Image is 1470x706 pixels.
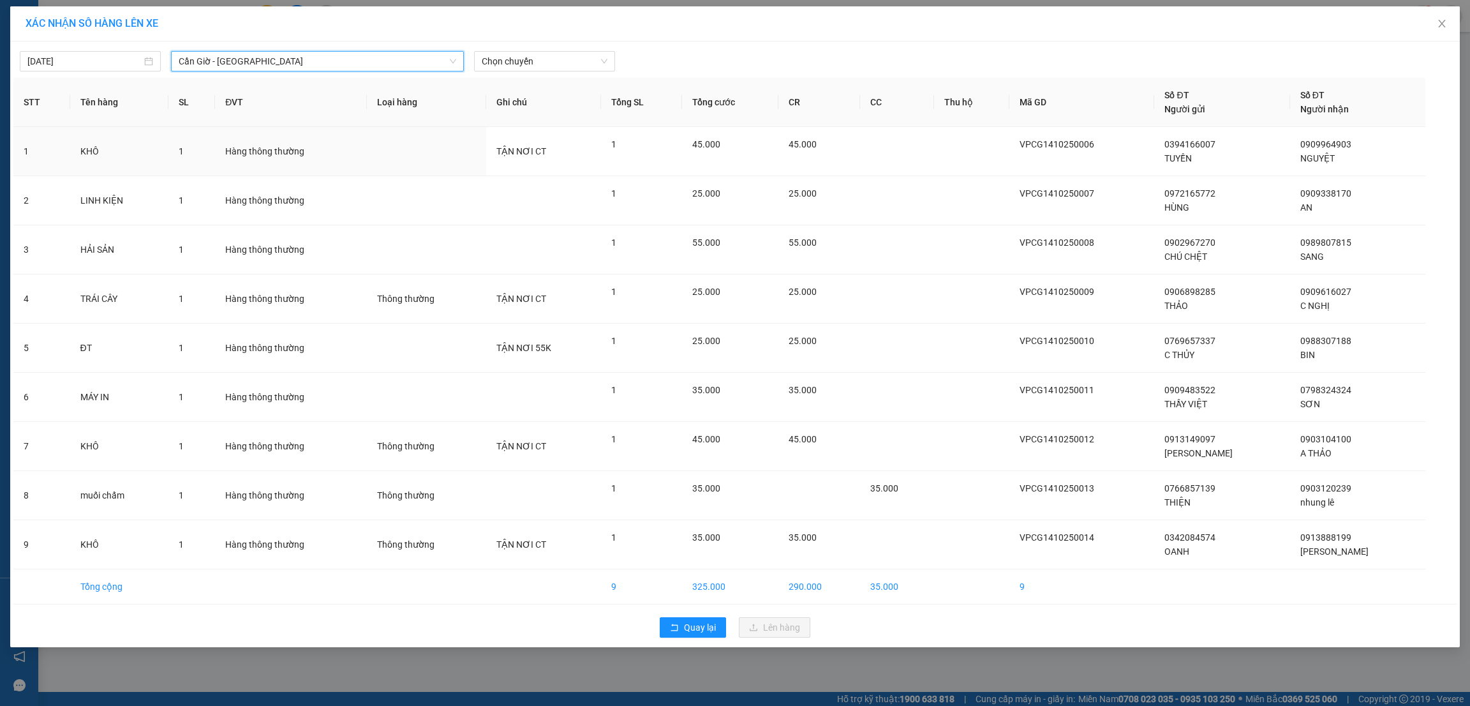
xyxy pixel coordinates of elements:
[789,237,817,248] span: 55.000
[496,294,546,304] span: TẬN NƠI CT
[179,441,184,451] span: 1
[692,385,720,395] span: 35.000
[1020,483,1094,493] span: VPCG1410250013
[482,52,607,71] span: Chọn chuyến
[215,225,367,274] td: Hàng thông thường
[1020,434,1094,444] span: VPCG1410250012
[13,78,70,127] th: STT
[1300,497,1334,507] span: nhung lê
[215,373,367,422] td: Hàng thông thường
[367,520,486,569] td: Thông thường
[692,336,720,346] span: 25.000
[13,373,70,422] td: 6
[1300,532,1351,543] span: 0913888199
[611,237,616,248] span: 1
[215,274,367,324] td: Hàng thông thường
[670,623,679,633] span: rollback
[789,188,817,199] span: 25.000
[486,78,601,127] th: Ghi chú
[692,483,720,493] span: 35.000
[1300,483,1351,493] span: 0903120239
[1300,350,1315,360] span: BIN
[70,373,168,422] td: MÁY IN
[1020,139,1094,149] span: VPCG1410250006
[13,471,70,520] td: 8
[1300,139,1351,149] span: 0909964903
[778,78,860,127] th: CR
[611,483,616,493] span: 1
[1164,301,1188,311] span: THẢO
[367,471,486,520] td: Thông thường
[789,336,817,346] span: 25.000
[1164,202,1189,213] span: HÙNG
[1164,497,1191,507] span: THIỆN
[739,617,810,638] button: uploadLên hàng
[1164,532,1215,543] span: 0342084574
[1300,385,1351,395] span: 0798324324
[611,287,616,297] span: 1
[611,434,616,444] span: 1
[70,176,168,225] td: LINH KIỆN
[13,274,70,324] td: 4
[789,434,817,444] span: 45.000
[13,176,70,225] td: 2
[179,392,184,402] span: 1
[215,176,367,225] td: Hàng thông thường
[70,78,168,127] th: Tên hàng
[692,188,720,199] span: 25.000
[215,471,367,520] td: Hàng thông thường
[1300,202,1312,213] span: AN
[70,127,168,176] td: KHÔ
[1164,399,1207,409] span: THẦY VIỆT
[1020,532,1094,543] span: VPCG1410250014
[215,422,367,471] td: Hàng thông thường
[179,146,184,156] span: 1
[496,343,551,353] span: TẬN NƠI 55K
[692,532,720,543] span: 35.000
[1300,287,1351,297] span: 0909616027
[870,483,898,493] span: 35.000
[179,52,456,71] span: Cần Giờ - Sài Gòn
[70,324,168,373] td: ĐT
[13,225,70,274] td: 3
[27,54,142,68] input: 14/10/2025
[1164,153,1192,163] span: TUYỀN
[13,520,70,569] td: 9
[367,78,486,127] th: Loại hàng
[601,569,682,605] td: 9
[1424,6,1460,42] button: Close
[934,78,1009,127] th: Thu hộ
[1020,336,1094,346] span: VPCG1410250010
[1164,385,1215,395] span: 0909483522
[215,324,367,373] td: Hàng thông thường
[496,539,546,550] span: TẬN NƠI CT
[1300,448,1332,458] span: A THẢO
[1300,546,1369,557] span: [PERSON_NAME]
[611,385,616,395] span: 1
[1164,237,1215,248] span: 0902967270
[1437,19,1447,29] span: close
[1164,90,1189,100] span: Số ĐT
[496,441,546,451] span: TẬN NƠI CT
[611,188,616,199] span: 1
[1300,252,1324,262] span: SANG
[13,324,70,373] td: 5
[70,569,168,605] td: Tổng cộng
[215,78,367,127] th: ĐVT
[1164,188,1215,199] span: 0972165772
[682,78,778,127] th: Tổng cước
[692,237,720,248] span: 55.000
[70,225,168,274] td: HẢI SẢN
[684,620,716,635] span: Quay lại
[692,139,720,149] span: 45.000
[179,195,184,206] span: 1
[215,520,367,569] td: Hàng thông thường
[1300,399,1320,409] span: SƠN
[1300,188,1351,199] span: 0909338170
[778,569,860,605] td: 290.000
[1009,78,1155,127] th: Mã GD
[70,274,168,324] td: TRÁI CÂY
[789,139,817,149] span: 45.000
[168,78,215,127] th: SL
[179,294,184,304] span: 1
